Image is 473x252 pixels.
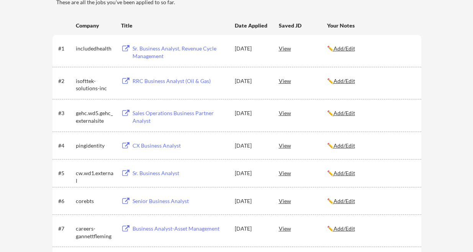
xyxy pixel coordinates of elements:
[327,197,414,205] div: ✏️
[133,45,227,60] div: Sr. Business Analyst, Revenue Cycle Management
[334,78,355,84] u: Add/Edit
[334,142,355,149] u: Add/Edit
[235,142,268,150] div: [DATE]
[133,77,227,85] div: RRC Business Analyst (Oil & Gas)
[76,142,114,150] div: pingidentity
[133,169,227,177] div: Sr. Business Analyst
[327,45,414,52] div: ✏️
[133,225,227,232] div: Business Analyst-Asset Management
[58,197,73,205] div: #6
[235,77,268,85] div: [DATE]
[58,77,73,85] div: #2
[58,225,73,232] div: #7
[235,22,268,29] div: Date Applied
[279,221,327,235] div: View
[76,197,114,205] div: corebts
[76,169,114,184] div: cw.wd1.external
[58,169,73,177] div: #5
[76,109,114,124] div: gehc.wd5.gehc_externalsite
[58,142,73,150] div: #4
[76,22,114,29] div: Company
[327,109,414,117] div: ✏️
[76,45,114,52] div: includedhealth
[327,22,414,29] div: Your Notes
[327,77,414,85] div: ✏️
[279,74,327,88] div: View
[133,142,227,150] div: CX Business Analyst
[327,225,414,232] div: ✏️
[235,109,268,117] div: [DATE]
[76,225,114,240] div: careers-gannettfleming
[279,41,327,55] div: View
[133,109,227,124] div: Sales Operations Business Partner Analyst
[279,138,327,152] div: View
[334,198,355,204] u: Add/Edit
[279,106,327,120] div: View
[327,169,414,177] div: ✏️
[58,45,73,52] div: #1
[279,18,327,32] div: Saved JD
[133,197,227,205] div: Senior Business Analyst
[235,225,268,232] div: [DATE]
[121,22,227,29] div: Title
[235,197,268,205] div: [DATE]
[334,225,355,232] u: Add/Edit
[334,170,355,176] u: Add/Edit
[327,142,414,150] div: ✏️
[334,110,355,116] u: Add/Edit
[235,169,268,177] div: [DATE]
[76,77,114,92] div: isofttek-solutions-inc
[235,45,268,52] div: [DATE]
[279,166,327,180] div: View
[334,45,355,52] u: Add/Edit
[58,109,73,117] div: #3
[279,194,327,208] div: View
